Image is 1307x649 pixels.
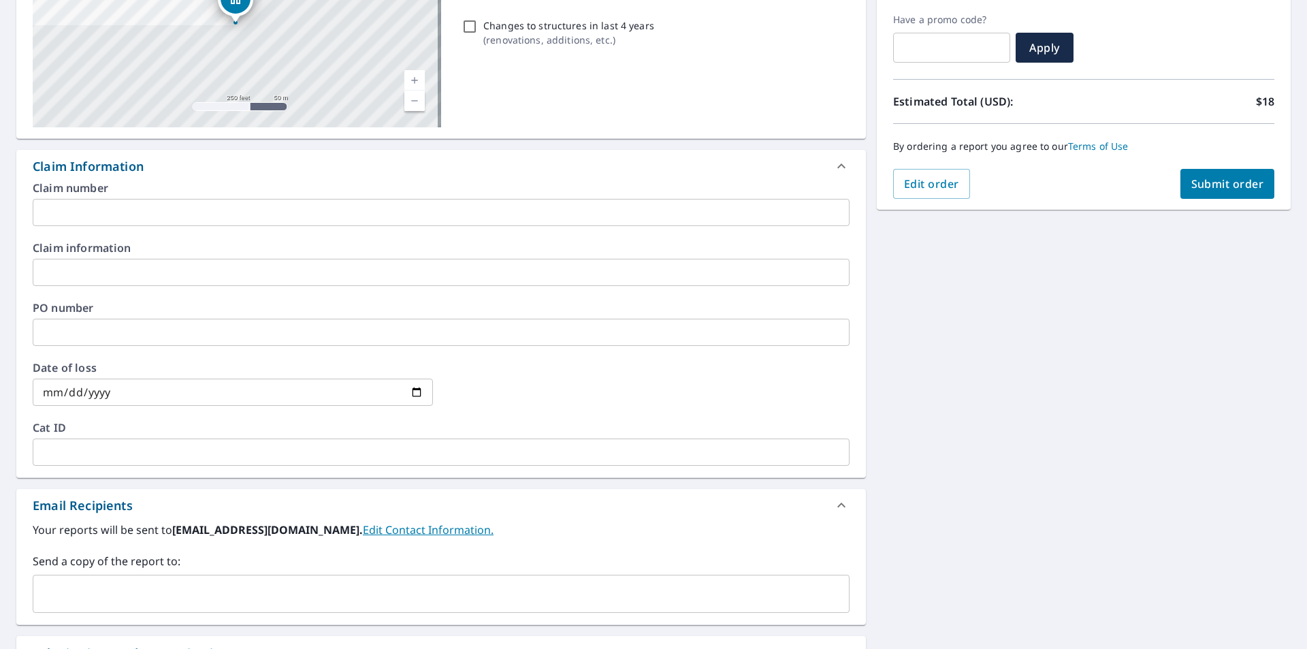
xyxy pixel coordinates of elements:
div: Email Recipients [16,489,866,522]
label: Have a promo code? [893,14,1010,26]
label: Cat ID [33,422,850,433]
span: Edit order [904,176,959,191]
label: Send a copy of the report to: [33,553,850,569]
a: Current Level 17, Zoom In [404,70,425,91]
p: ( renovations, additions, etc. ) [483,33,654,47]
p: Estimated Total (USD): [893,93,1084,110]
button: Edit order [893,169,970,199]
label: Claim information [33,242,850,253]
span: Apply [1027,40,1063,55]
label: PO number [33,302,850,313]
p: By ordering a report you agree to our [893,140,1274,153]
div: Claim Information [16,150,866,183]
label: Your reports will be sent to [33,522,850,538]
a: Current Level 17, Zoom Out [404,91,425,111]
p: Changes to structures in last 4 years [483,18,654,33]
button: Submit order [1180,169,1275,199]
a: EditContactInfo [363,522,494,537]
b: [EMAIL_ADDRESS][DOMAIN_NAME]. [172,522,363,537]
span: Submit order [1191,176,1264,191]
p: $18 [1256,93,1274,110]
label: Date of loss [33,362,433,373]
a: Terms of Use [1068,140,1129,153]
div: Claim Information [33,157,144,176]
label: Claim number [33,183,850,193]
button: Apply [1016,33,1074,63]
div: Email Recipients [33,496,133,515]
